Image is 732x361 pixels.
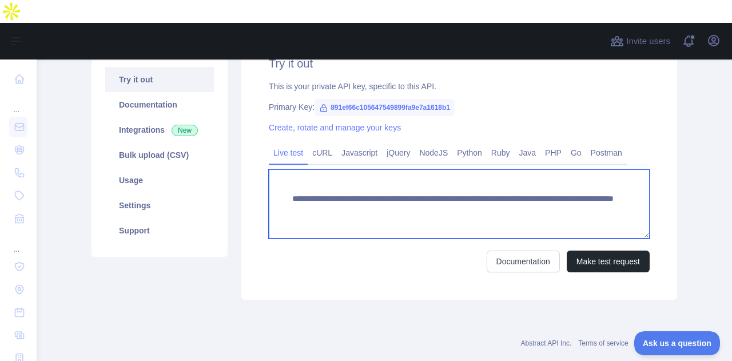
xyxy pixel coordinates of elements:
iframe: Toggle Customer Support [634,331,721,355]
div: ... [9,231,27,254]
h2: Try it out [269,55,650,72]
a: Javascript [337,144,382,162]
a: jQuery [382,144,415,162]
button: Make test request [567,251,650,272]
div: This is your private API key, specific to this API. [269,81,650,92]
a: Postman [586,144,627,162]
span: Invite users [626,35,670,48]
a: cURL [308,144,337,162]
a: Documentation [487,251,560,272]
a: Live test [269,144,308,162]
a: Integrations New [105,117,214,142]
a: Support [105,218,214,243]
a: Go [566,144,586,162]
a: Ruby [487,144,515,162]
a: Try it out [105,67,214,92]
span: 891ef66c105647549899fa9e7a1618b1 [315,99,455,116]
a: Settings [105,193,214,218]
div: Primary Key: [269,101,650,113]
a: Usage [105,168,214,193]
span: New [172,125,198,136]
a: NodeJS [415,144,452,162]
a: Java [515,144,541,162]
a: PHP [540,144,566,162]
a: Bulk upload (CSV) [105,142,214,168]
a: Create, rotate and manage your keys [269,123,401,132]
a: Documentation [105,92,214,117]
a: Abstract API Inc. [521,339,572,347]
a: Python [452,144,487,162]
div: ... [9,92,27,114]
a: Terms of service [578,339,628,347]
button: Invite users [608,32,673,50]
